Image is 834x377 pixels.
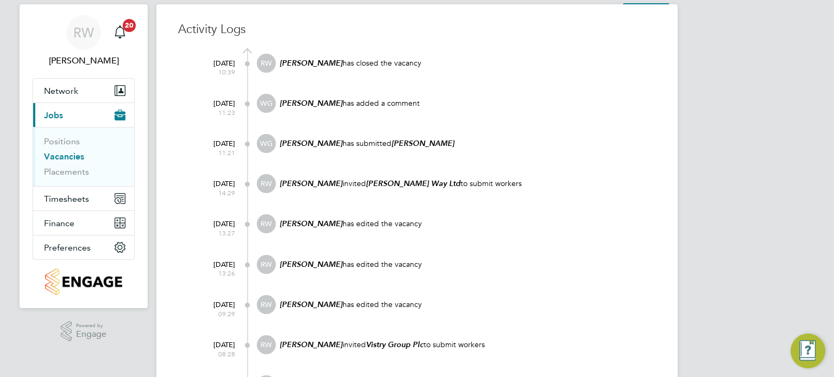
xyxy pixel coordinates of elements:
[192,149,235,157] span: 11:21
[33,235,134,259] button: Preferences
[192,94,235,117] div: [DATE]
[279,98,656,108] p: has added a comment
[257,255,276,274] span: RW
[33,127,134,186] div: Jobs
[280,99,343,108] em: [PERSON_NAME]
[280,340,343,349] em: [PERSON_NAME]
[33,269,135,295] a: Go to home page
[45,269,122,295] img: countryside-properties-logo-retina.png
[257,214,276,233] span: RW
[76,321,106,330] span: Powered by
[192,295,235,318] div: [DATE]
[44,151,84,162] a: Vacancies
[20,4,148,308] nav: Main navigation
[44,136,80,146] a: Positions
[192,350,235,359] span: 08:28
[279,340,656,350] p: invited to submit workers
[280,219,343,228] em: [PERSON_NAME]
[279,58,656,68] p: has closed the vacancy
[391,139,454,148] em: [PERSON_NAME]
[44,86,78,96] span: Network
[192,68,235,76] span: 10:39
[257,54,276,73] span: RW
[33,15,135,67] a: RW[PERSON_NAME]
[280,300,343,309] em: [PERSON_NAME]
[109,15,131,50] a: 20
[280,59,343,68] em: [PERSON_NAME]
[178,22,656,37] h3: Activity Logs
[192,255,235,278] div: [DATE]
[44,110,63,120] span: Jobs
[257,174,276,193] span: RW
[257,295,276,314] span: RW
[33,187,134,210] button: Timesheets
[257,134,276,153] span: WG
[192,269,235,278] span: 13:26
[257,335,276,354] span: RW
[33,103,134,127] button: Jobs
[33,79,134,103] button: Network
[192,108,235,117] span: 11:23
[76,330,106,339] span: Engage
[192,310,235,318] span: 09:29
[279,178,656,189] p: invited to submit workers
[44,194,89,204] span: Timesheets
[279,259,656,270] p: has edited the vacancy
[366,179,460,188] em: [PERSON_NAME] Way Ltd
[73,25,94,40] span: RW
[61,321,107,342] a: Powered byEngage
[192,189,235,197] span: 14:29
[192,134,235,157] div: [DATE]
[33,54,135,67] span: Richard Walsh
[44,242,91,253] span: Preferences
[192,54,235,76] div: [DATE]
[366,340,424,349] em: Vistry Group Plc
[257,94,276,113] span: WG
[280,260,343,269] em: [PERSON_NAME]
[123,19,136,32] span: 20
[280,179,343,188] em: [PERSON_NAME]
[44,218,74,228] span: Finance
[192,229,235,238] span: 13:27
[279,138,656,149] p: has submitted
[44,167,89,177] a: Placements
[33,211,134,235] button: Finance
[279,219,656,229] p: has edited the vacancy
[192,214,235,237] div: [DATE]
[791,334,825,368] button: Engage Resource Center
[192,174,235,197] div: [DATE]
[192,335,235,358] div: [DATE]
[280,139,343,148] em: [PERSON_NAME]
[279,299,656,310] p: has edited the vacancy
